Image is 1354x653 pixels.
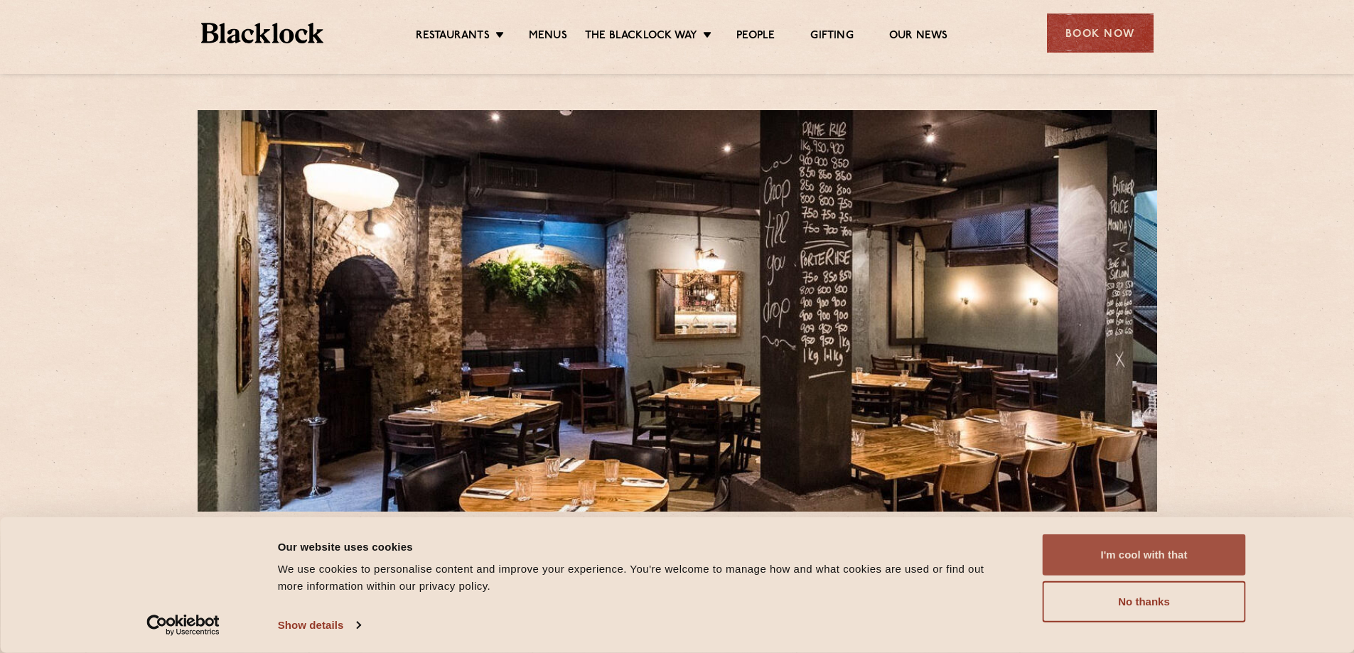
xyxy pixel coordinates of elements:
button: I'm cool with that [1043,534,1246,576]
a: Restaurants [416,29,490,45]
div: We use cookies to personalise content and improve your experience. You're welcome to manage how a... [278,561,1011,595]
button: No thanks [1043,581,1246,622]
img: BL_Textured_Logo-footer-cropped.svg [201,23,324,43]
a: Show details [278,615,360,636]
a: The Blacklock Way [585,29,697,45]
div: Our website uses cookies [278,538,1011,555]
div: Book Now [1047,14,1154,53]
a: Our News [889,29,948,45]
a: Menus [529,29,567,45]
a: Usercentrics Cookiebot - opens in a new window [121,615,245,636]
a: People [736,29,775,45]
a: Gifting [810,29,853,45]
